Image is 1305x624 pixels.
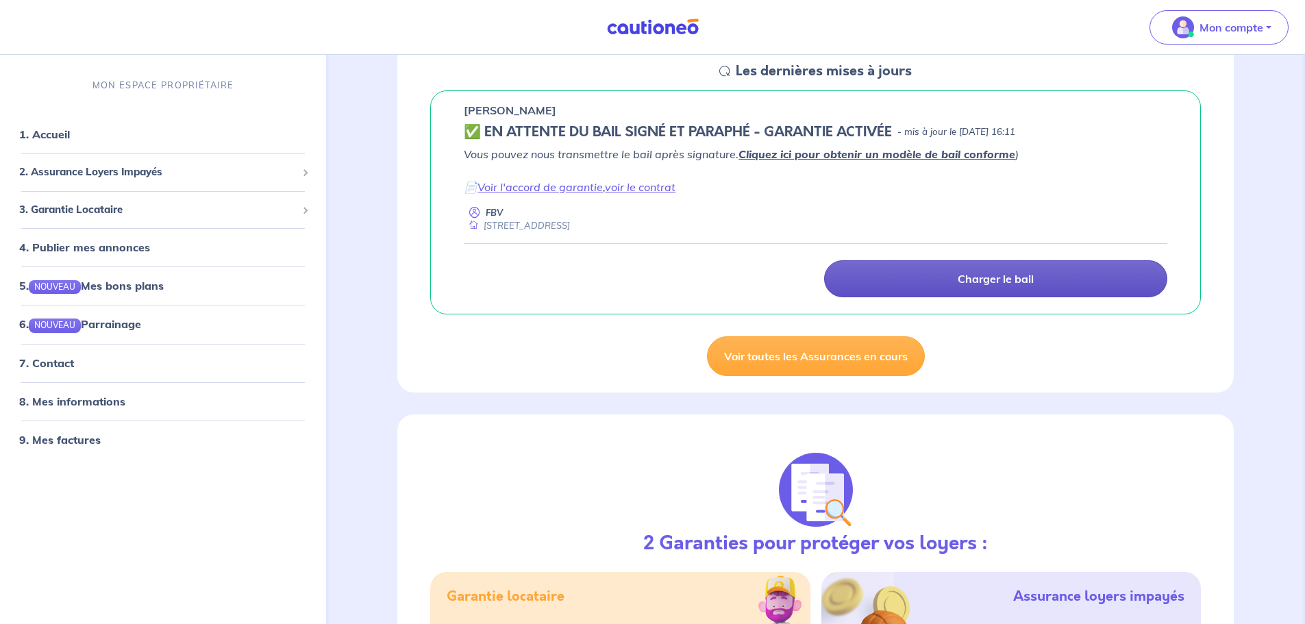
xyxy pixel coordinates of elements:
a: 8. Mes informations [19,395,125,408]
a: 1. Accueil [19,127,70,141]
a: 7. Contact [19,356,74,370]
span: 3. Garantie Locataire [19,202,297,218]
div: state: CONTRACT-SIGNED, Context: IN-LANDLORD,IS-GL-CAUTION-IN-LANDLORD [464,124,1167,140]
a: voir le contrat [605,180,675,194]
div: 6.NOUVEAUParrainage [5,310,321,338]
p: MON ESPACE PROPRIÉTAIRE [92,79,234,92]
em: Vous pouvez nous transmettre le bail après signature. ) [464,147,1019,161]
div: 1. Accueil [5,121,321,148]
h5: ✅️️️ EN ATTENTE DU BAIL SIGNÉ ET PARAPHÉ - GARANTIE ACTIVÉE [464,124,892,140]
a: Voir toutes les Assurances en cours [707,336,925,376]
div: 7. Contact [5,349,321,377]
div: 2. Assurance Loyers Impayés [5,159,321,186]
p: [PERSON_NAME] [464,102,556,118]
button: illu_account_valid_menu.svgMon compte [1149,10,1289,45]
div: 4. Publier mes annonces [5,234,321,261]
a: 6.NOUVEAUParrainage [19,317,141,331]
a: 4. Publier mes annonces [19,240,150,254]
div: 8. Mes informations [5,388,321,415]
img: justif-loupe [779,453,853,527]
h5: Assurance loyers impayés [1013,588,1184,605]
h3: 2 Garanties pour protéger vos loyers : [643,532,988,556]
img: illu_account_valid_menu.svg [1172,16,1194,38]
div: 3. Garantie Locataire [5,197,321,223]
a: 9. Mes factures [19,433,101,447]
a: Charger le bail [824,260,1167,297]
h5: Garantie locataire [447,588,564,605]
p: - mis à jour le [DATE] 16:11 [897,125,1015,139]
img: Cautioneo [601,18,704,36]
a: Voir l'accord de garantie [477,180,603,194]
div: 9. Mes factures [5,426,321,453]
p: Charger le bail [958,272,1034,286]
p: Mon compte [1200,19,1263,36]
a: Cliquez ici pour obtenir un modèle de bail conforme [738,147,1015,161]
a: 5.NOUVEAUMes bons plans [19,279,164,292]
div: 5.NOUVEAUMes bons plans [5,272,321,299]
div: [STREET_ADDRESS] [464,219,570,232]
p: FBV [486,206,503,219]
em: 📄 , [464,180,675,194]
span: 2. Assurance Loyers Impayés [19,164,297,180]
h5: Les dernières mises à jours [736,63,912,79]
